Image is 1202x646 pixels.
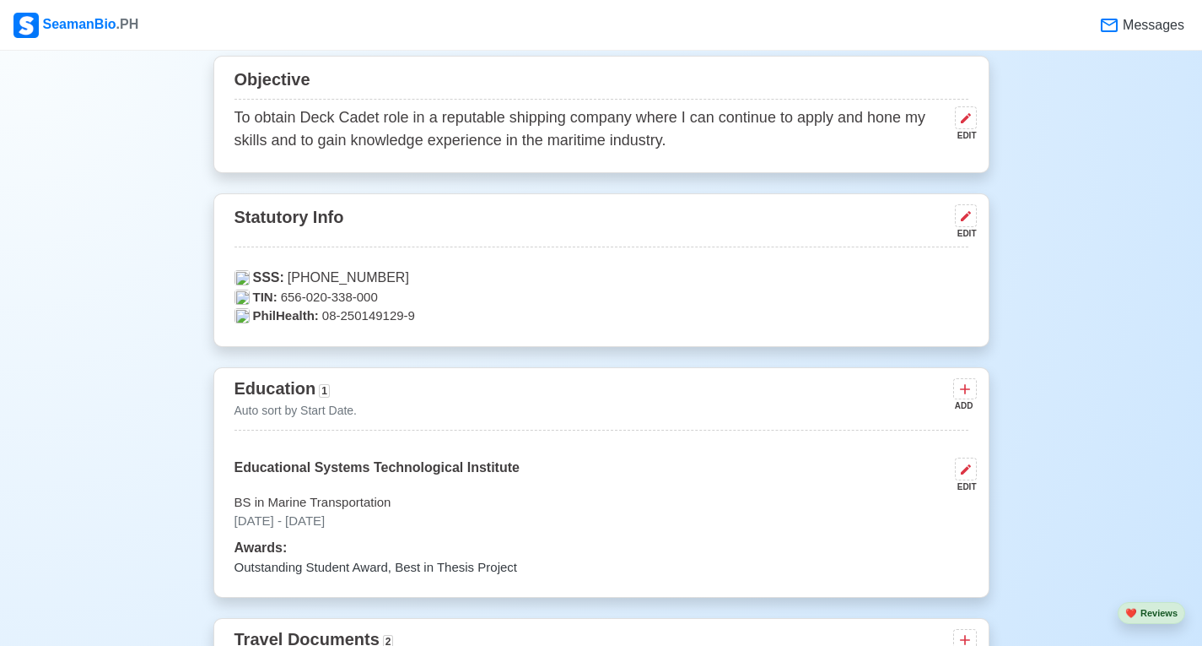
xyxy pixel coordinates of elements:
[953,399,973,412] div: ADD
[116,17,139,31] span: .PH
[234,558,968,578] p: Outstanding Student Award, Best in Thesis Project
[13,13,138,38] div: SeamanBio
[234,201,968,247] div: Statutory Info
[234,458,520,493] p: Educational Systems Technological Institute
[948,129,977,142] div: EDIT
[253,288,278,307] span: TIN:
[948,480,977,493] div: EDIT
[1119,15,1184,35] span: Messages
[234,106,948,152] p: To obtain Deck Cadet role in a reputable shipping company where I can continue to apply and hone ...
[1125,608,1137,618] span: heart
[948,227,977,240] div: EDIT
[234,493,968,513] p: BS in Marine Transportation
[234,307,968,326] p: 08-250149129-9
[234,402,358,420] p: Auto sort by Start Date.
[234,379,316,398] span: Education
[234,512,968,531] p: [DATE] - [DATE]
[253,268,284,288] span: SSS:
[234,63,968,100] div: Objective
[253,307,319,326] span: PhilHealth:
[13,13,39,38] img: Logo
[234,288,968,307] p: 656-020-338-000
[1118,602,1185,625] button: heartReviews
[234,268,968,288] p: [PHONE_NUMBER]
[234,540,288,555] span: Awards:
[319,384,330,398] span: 1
